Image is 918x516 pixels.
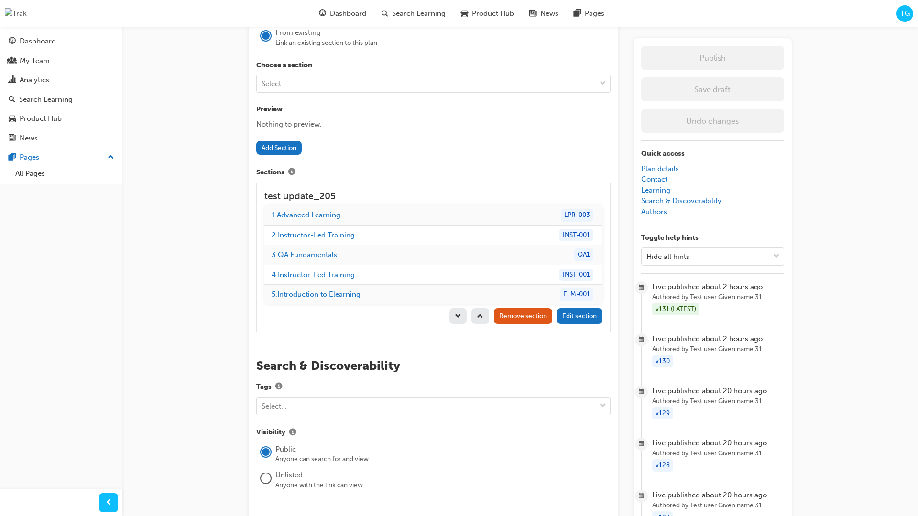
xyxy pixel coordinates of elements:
span: guage-icon [319,8,326,20]
span: Edit section [562,312,597,320]
a: Analytics [4,71,118,89]
span: calendar-icon [639,334,644,346]
span: Pages [585,8,604,19]
div: Anyone can search for and view [275,454,611,464]
span: Product Hub [472,8,514,19]
label: Tags [256,381,611,393]
span: calendar-icon [639,282,644,294]
span: info-icon [288,169,295,177]
button: Save draft [641,77,784,101]
span: Live published about 2 hours ago [652,333,784,344]
span: news-icon [529,8,536,20]
h2: Search & Discoverability [256,358,611,374]
div: v130 [652,355,673,368]
button: Visibility [285,427,300,439]
span: news-icon [9,134,16,143]
p: Toggle help hints [641,233,784,244]
span: Live published about 20 hours ago [652,386,784,397]
span: calendar-icon [639,490,644,502]
a: Search Learning [4,91,118,108]
div: INST-001 [559,269,593,281]
span: down-icon [455,313,461,321]
label: Visibility [256,427,611,439]
button: Pages [4,149,118,166]
button: Publish [641,46,784,70]
div: Pages [20,152,39,163]
span: Live published about 20 hours ago [652,490,784,501]
a: 5.Introduction to Elearning [272,290,361,299]
span: Nothing to preview. [256,120,322,129]
div: News [20,133,38,144]
a: search-iconSearch Learning [374,4,453,23]
div: v129 [652,407,673,420]
button: down-icon [449,308,467,324]
span: down-icon [600,400,606,412]
a: Authors [641,207,667,216]
span: calendar-icon [639,438,644,450]
button: Add Section [256,141,302,155]
span: search-icon [9,96,15,104]
span: Live published about 2 hours ago [652,281,784,292]
span: chart-icon [9,76,16,85]
a: Contact [641,175,667,183]
a: Product Hub [4,110,118,128]
a: 3.QA Fundamentals [272,250,337,259]
span: Authored by Test user Given name 31 [652,500,784,511]
span: Authored by Test user Given name 31 [652,344,784,355]
span: Dashboard [330,8,366,19]
span: pages-icon [9,153,16,162]
button: Undo changes [641,109,784,133]
a: pages-iconPages [566,4,612,23]
span: calendar-icon [639,386,644,398]
div: Anyone with the link can view [275,481,611,490]
a: News [4,129,118,147]
div: Search Learning [19,94,73,105]
a: news-iconNews [522,4,566,23]
div: Link an existing section to this plan [275,38,611,48]
span: Authored by Test user Given name 31 [652,396,784,407]
p: Quick access [641,149,784,160]
div: v128 [652,459,673,472]
div: Product Hub [20,113,62,124]
span: down-icon [600,77,606,90]
a: Learning [641,186,670,194]
button: trash-iconRemove section [494,308,553,324]
span: up-icon [108,151,114,164]
div: My Team [20,55,50,66]
a: 4.Instructor-Led Training [272,270,355,279]
h3: test update_205 [264,191,602,202]
span: people-icon [9,57,16,65]
div: Unlisted [275,470,611,481]
a: Search & Discoverability [641,196,721,205]
span: News [540,8,558,19]
div: Select... [262,401,287,412]
div: Analytics [20,75,49,86]
button: up-icon [471,308,489,324]
div: Select... [262,78,287,89]
span: info-icon [275,383,282,391]
span: Authored by Test user Given name 31 [652,448,784,459]
div: INST-001 [559,229,593,242]
span: car-icon [461,8,468,20]
div: LPR-003 [561,209,593,222]
span: Live published about 20 hours ago [652,438,784,449]
a: My Team [4,52,118,70]
span: down-icon [773,250,780,263]
button: pencil-iconEdit section [557,308,602,324]
button: Sections [284,166,299,179]
div: Hide all hints [646,251,689,262]
div: ELM-001 [560,288,593,301]
span: Authored by Test user Given name 31 [652,292,784,303]
a: 2.Instructor-Led Training [272,231,355,239]
p: Choose a section [256,60,611,71]
span: prev-icon [105,497,112,509]
div: QA1 [574,248,593,261]
a: All Pages [11,166,118,181]
div: Dashboard [20,36,56,47]
img: Trak [5,8,27,19]
a: Dashboard [4,32,118,50]
a: car-iconProduct Hub [453,4,522,23]
button: DashboardMy TeamAnalyticsSearch LearningProduct HubNews [4,31,118,149]
a: 1.Advanced Learning [272,211,340,219]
